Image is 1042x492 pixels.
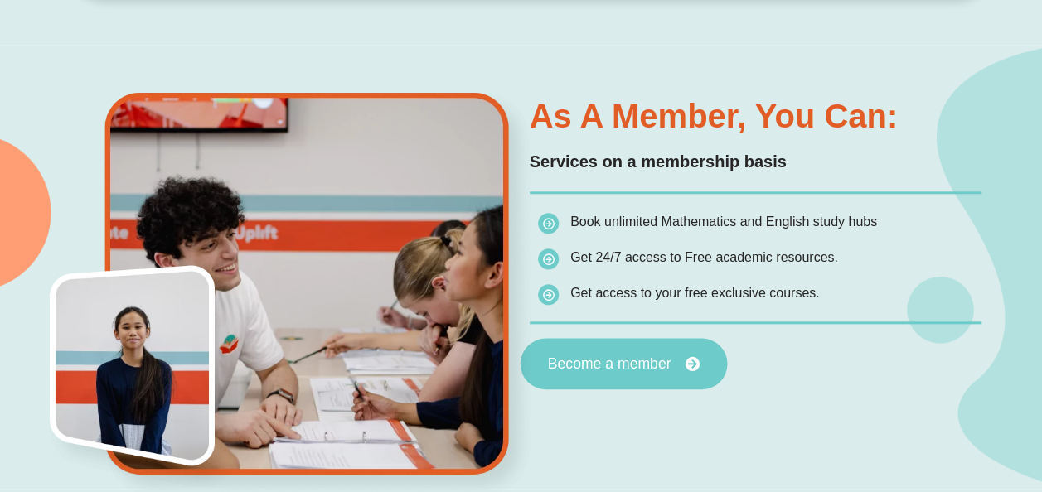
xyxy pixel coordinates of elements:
[520,339,727,390] a: Become a member
[547,357,671,372] span: Become a member
[538,284,559,305] img: icon-list.png
[570,250,838,264] span: Get 24/7 access to Free academic resources.
[538,248,559,269] img: icon-list.png
[530,99,982,133] h3: As a member, you can:
[766,305,1042,492] iframe: Chat Widget
[530,149,982,175] p: Services on a membership basis
[538,213,559,234] img: icon-list.png
[570,286,820,300] span: Get access to your free exclusive courses.
[570,215,877,229] span: Book unlimited Mathematics and English study hubs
